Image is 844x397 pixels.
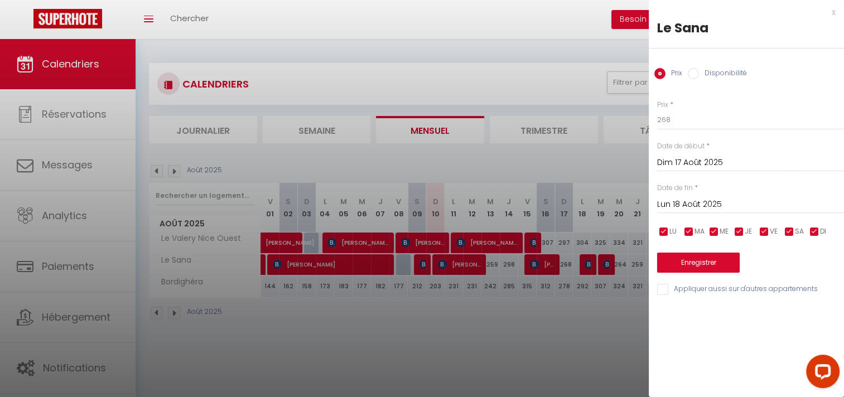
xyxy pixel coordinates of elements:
span: VE [770,226,778,237]
div: Le Sana [657,19,836,37]
span: MA [695,226,705,237]
label: Date de fin [657,183,693,193]
span: JE [745,226,752,237]
span: ME [720,226,729,237]
iframe: LiveChat chat widget [797,350,844,397]
label: Prix [657,100,668,110]
label: Date de début [657,141,705,152]
span: SA [795,226,804,237]
span: LU [669,226,677,237]
div: x [649,6,836,19]
span: DI [820,226,826,237]
label: Disponibilité [699,68,747,80]
label: Prix [665,68,682,80]
button: Enregistrer [657,253,740,273]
